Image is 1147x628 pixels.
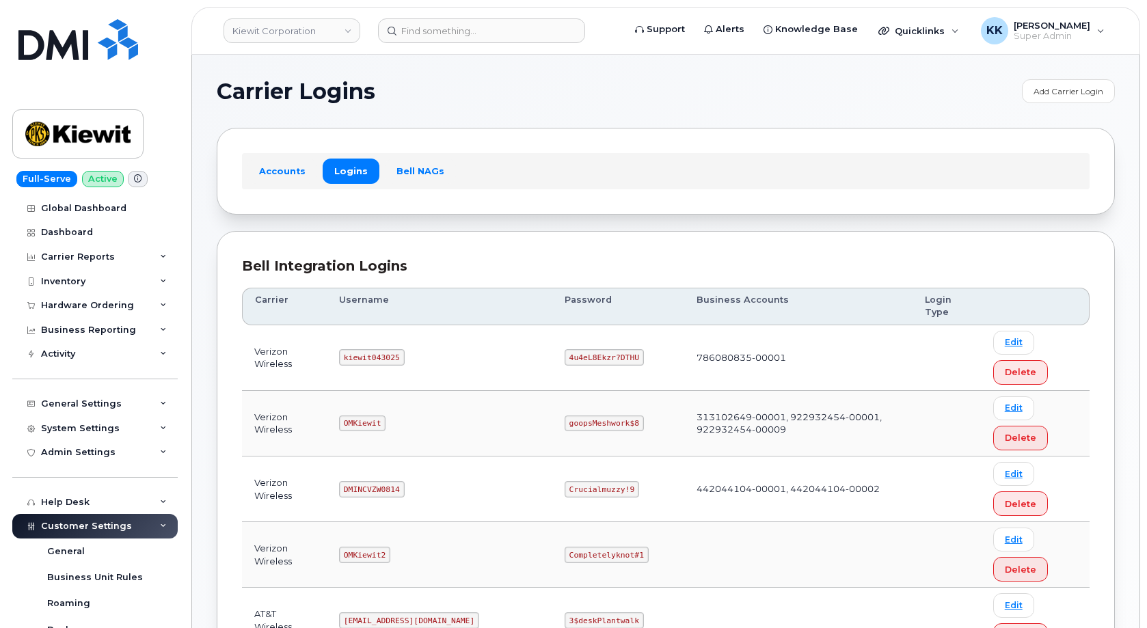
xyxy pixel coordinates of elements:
[1005,366,1036,379] span: Delete
[565,481,639,497] code: Crucialmuzzy!9
[684,391,913,456] td: 313102649-00001, 922932454-00001, 922932454-00009
[565,547,649,563] code: Completelyknot#1
[993,528,1034,551] a: Edit
[1088,569,1137,618] iframe: Messenger Launcher
[242,522,327,588] td: Verizon Wireless
[1005,431,1036,444] span: Delete
[1005,563,1036,576] span: Delete
[339,481,404,497] code: DMINCVZW0814
[993,557,1048,582] button: Delete
[993,593,1034,617] a: Edit
[247,159,317,183] a: Accounts
[385,159,456,183] a: Bell NAGs
[552,288,684,325] th: Password
[993,462,1034,486] a: Edit
[339,547,390,563] code: OMKiewit2
[684,456,913,522] td: 442044104-00001, 442044104-00002
[339,415,386,432] code: OMKiewit
[913,288,981,325] th: Login Type
[242,256,1090,276] div: Bell Integration Logins
[323,159,379,183] a: Logins
[242,391,327,456] td: Verizon Wireless
[1022,79,1115,103] a: Add Carrier Login
[339,349,404,366] code: kiewit043025
[565,415,644,432] code: goopsMeshwork$8
[242,456,327,522] td: Verizon Wireless
[242,325,327,391] td: Verizon Wireless
[684,325,913,391] td: 786080835-00001
[217,81,375,102] span: Carrier Logins
[684,288,913,325] th: Business Accounts
[242,288,327,325] th: Carrier
[993,360,1048,385] button: Delete
[1005,497,1036,510] span: Delete
[327,288,552,325] th: Username
[993,331,1034,355] a: Edit
[565,349,644,366] code: 4u4eL8Ekzr?DTHU
[993,396,1034,420] a: Edit
[993,491,1048,516] button: Delete
[993,426,1048,450] button: Delete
